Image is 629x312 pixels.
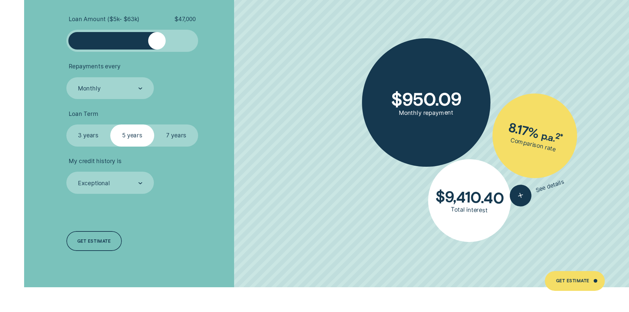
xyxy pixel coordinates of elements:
span: My credit history is [69,157,121,165]
label: 5 years [110,124,154,147]
a: Get Estimate [545,271,605,291]
label: 7 years [154,124,198,147]
label: 3 years [66,124,110,147]
span: Loan Amount ( $5k - $63k ) [69,16,139,23]
span: Repayments every [69,63,120,70]
div: Monthly [78,85,101,92]
span: Loan Term [69,110,98,118]
div: Exceptional [78,180,110,187]
span: $ 47,000 [174,16,196,23]
button: See details [507,171,567,209]
a: Get estimate [66,231,122,251]
span: See details [535,178,565,194]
